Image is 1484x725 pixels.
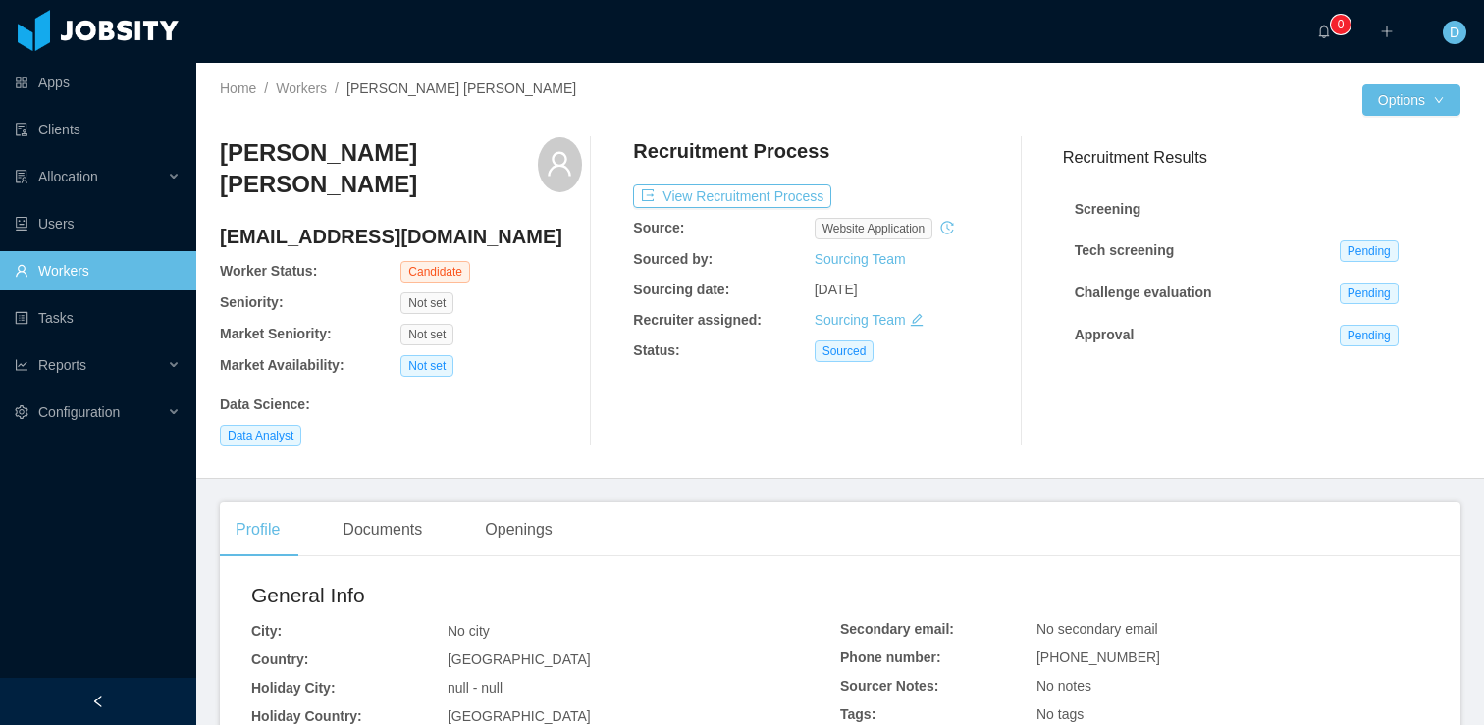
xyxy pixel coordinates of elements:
strong: Tech screening [1075,242,1175,258]
b: Secondary email: [840,621,954,637]
h3: Recruitment Results [1063,145,1460,170]
b: Country: [251,651,308,667]
span: Configuration [38,404,120,420]
span: Not set [400,292,453,314]
span: No city [448,623,490,639]
span: Sourced [815,340,874,362]
strong: Approval [1075,327,1135,342]
a: icon: userWorkers [15,251,181,290]
a: icon: exportView Recruitment Process [633,188,831,204]
b: Market Seniority: [220,326,332,341]
button: icon: exportView Recruitment Process [633,184,831,208]
span: / [335,80,339,96]
a: Workers [276,80,327,96]
a: Sourcing Team [815,312,906,328]
b: Worker Status: [220,263,317,279]
span: D [1450,21,1459,44]
span: Allocation [38,169,98,184]
div: Documents [327,502,438,557]
i: icon: history [940,221,954,234]
span: Reports [38,357,86,373]
b: Sourcer Notes: [840,678,938,694]
strong: Screening [1075,201,1141,217]
b: Phone number: [840,649,941,665]
span: null - null [448,680,503,696]
span: [PERSON_NAME] [PERSON_NAME] [346,80,576,96]
button: Optionsicon: down [1362,84,1460,116]
span: Not set [400,355,453,377]
span: website application [815,218,933,239]
div: No tags [1036,704,1429,725]
i: icon: setting [15,405,28,419]
span: / [264,80,268,96]
i: icon: bell [1317,25,1331,38]
span: No notes [1036,678,1091,694]
a: icon: profileTasks [15,298,181,337]
span: [DATE] [815,282,858,297]
b: Seniority: [220,294,284,310]
b: Sourced by: [633,251,713,267]
b: Source: [633,220,684,235]
span: Pending [1340,240,1399,262]
b: Holiday City: [251,680,336,696]
span: Data Analyst [220,425,301,446]
b: Market Availability: [220,357,344,373]
i: icon: edit [910,313,924,327]
span: Candidate [400,261,470,283]
span: [GEOGRAPHIC_DATA] [448,708,591,724]
b: Data Science : [220,396,310,412]
div: Profile [220,502,295,557]
b: Tags: [840,706,875,722]
a: Sourcing Team [815,251,906,267]
b: Recruiter assigned: [633,312,762,328]
h4: Recruitment Process [633,137,829,165]
i: icon: user [546,150,573,178]
b: Status: [633,342,679,358]
h3: [PERSON_NAME] [PERSON_NAME] [220,137,538,201]
i: icon: solution [15,170,28,183]
b: Sourcing date: [633,282,729,297]
b: Holiday Country: [251,708,362,724]
a: Home [220,80,256,96]
b: City: [251,623,282,639]
i: icon: line-chart [15,358,28,372]
span: Pending [1340,283,1399,304]
span: [PHONE_NUMBER] [1036,649,1160,665]
span: Not set [400,324,453,345]
i: icon: plus [1380,25,1394,38]
h2: General Info [251,580,840,611]
sup: 0 [1331,15,1351,34]
h4: [EMAIL_ADDRESS][DOMAIN_NAME] [220,223,582,250]
a: icon: appstoreApps [15,63,181,102]
a: icon: robotUsers [15,204,181,243]
strong: Challenge evaluation [1075,285,1212,300]
div: Openings [469,502,568,557]
span: Pending [1340,325,1399,346]
span: [GEOGRAPHIC_DATA] [448,651,591,667]
span: No secondary email [1036,621,1158,637]
a: icon: auditClients [15,110,181,149]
